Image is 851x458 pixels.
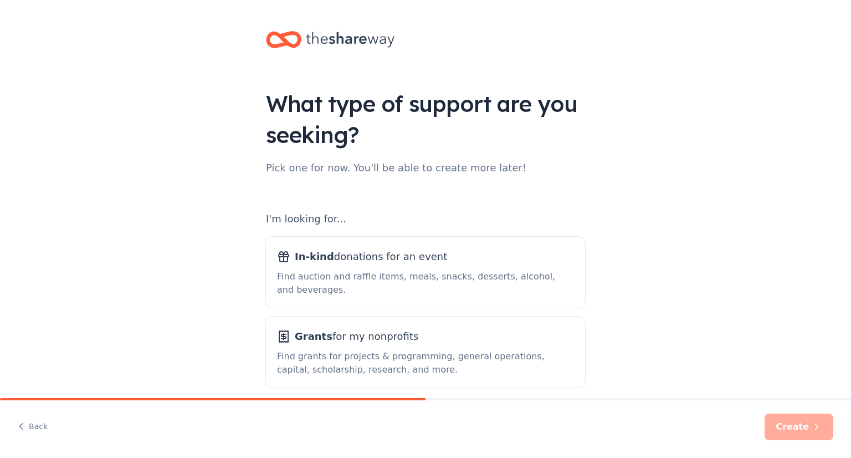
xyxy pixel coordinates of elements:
button: In-kinddonations for an eventFind auction and raffle items, meals, snacks, desserts, alcohol, and... [266,237,585,308]
span: Grants [295,330,332,342]
button: Back [18,415,48,439]
div: Find auction and raffle items, meals, snacks, desserts, alcohol, and beverages. [277,270,574,297]
span: donations for an event [295,248,447,266]
button: Grantsfor my nonprofitsFind grants for projects & programming, general operations, capital, schol... [266,317,585,388]
div: What type of support are you seeking? [266,88,585,150]
div: Pick one for now. You'll be able to create more later! [266,159,585,177]
span: for my nonprofits [295,328,418,345]
span: In-kind [295,251,334,262]
div: I'm looking for... [266,210,585,228]
div: Find grants for projects & programming, general operations, capital, scholarship, research, and m... [277,350,574,376]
